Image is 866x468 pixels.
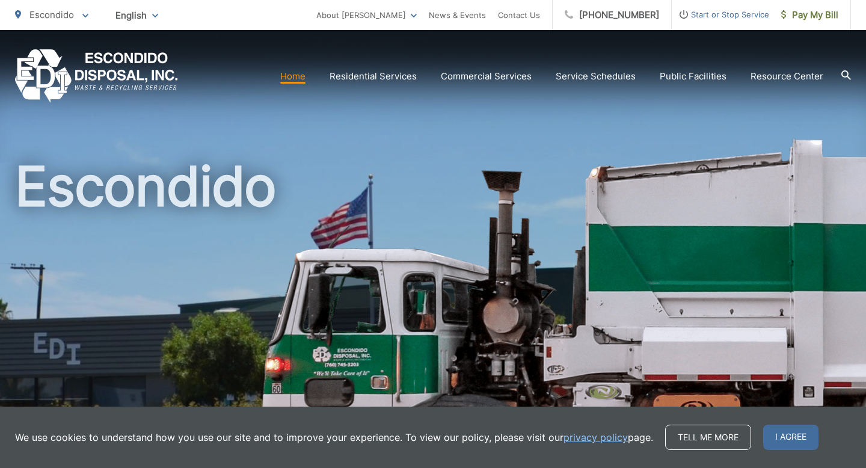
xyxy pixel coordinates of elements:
span: I agree [763,425,818,450]
p: We use cookies to understand how you use our site and to improve your experience. To view our pol... [15,430,653,445]
span: English [106,5,167,26]
a: Home [280,69,306,84]
a: Resource Center [751,69,823,84]
a: Public Facilities [660,69,726,84]
a: Tell me more [665,425,751,450]
a: About [PERSON_NAME] [316,8,417,22]
a: Contact Us [498,8,540,22]
a: Residential Services [330,69,417,84]
a: Commercial Services [441,69,532,84]
a: privacy policy [564,430,628,445]
span: Pay My Bill [781,8,838,22]
span: Escondido [29,9,74,20]
a: EDCD logo. Return to the homepage. [15,49,178,103]
a: Service Schedules [556,69,636,84]
a: News & Events [429,8,486,22]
